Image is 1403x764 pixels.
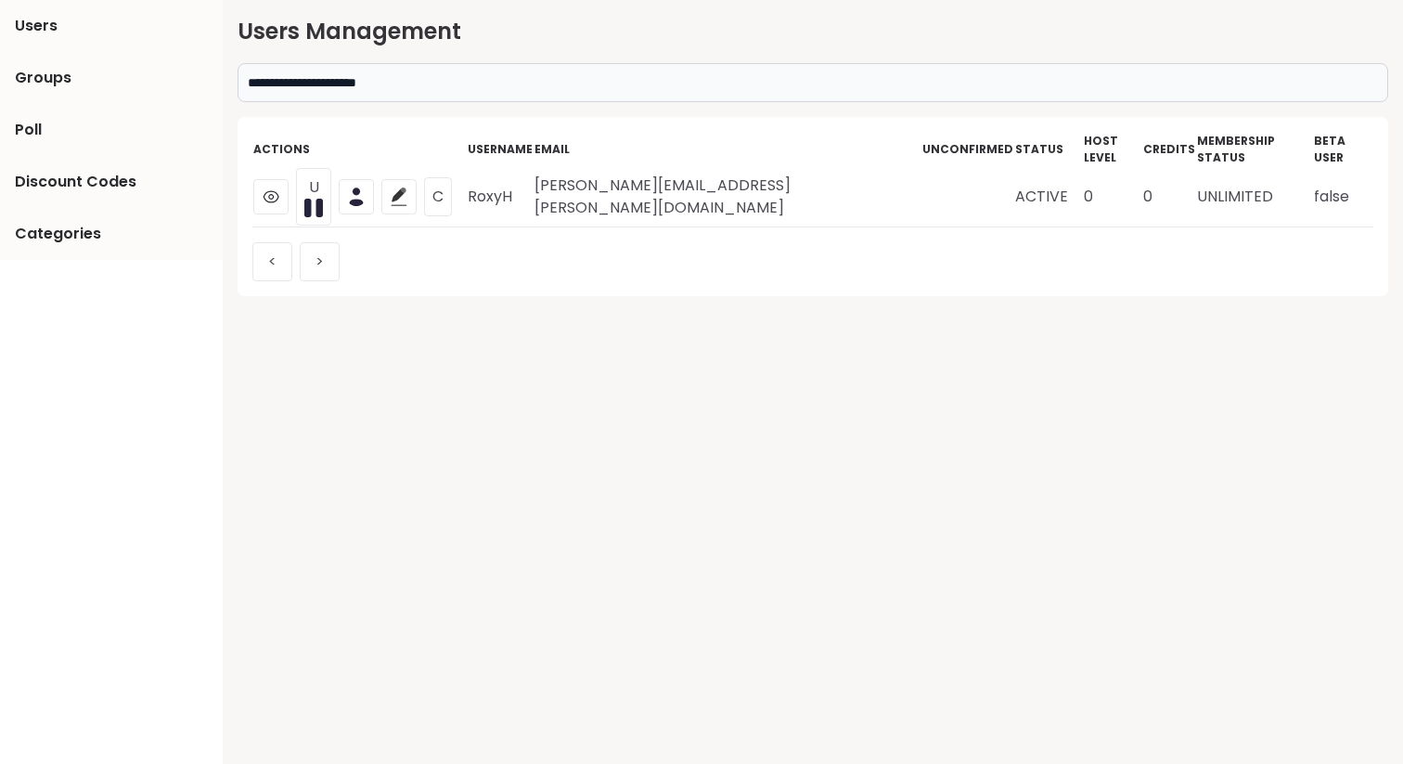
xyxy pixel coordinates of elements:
[15,119,42,141] span: Poll
[424,177,452,216] button: C
[467,132,534,167] th: Username
[534,132,921,167] th: Email
[1196,167,1313,227] td: UNLIMITED
[1142,132,1196,167] th: credits
[467,167,534,227] td: RoxyH
[15,223,101,245] span: Categories
[15,15,58,37] span: Users
[921,132,1014,167] th: Unconfirmed
[252,242,292,281] button: <
[1196,132,1313,167] th: Membership Status
[15,171,136,193] span: Discount Codes
[252,132,467,167] th: Actions
[1083,167,1141,227] td: 0
[296,168,331,226] button: U
[1142,167,1196,227] td: 0
[1313,167,1373,227] td: false
[1313,132,1373,167] th: Beta User
[15,67,71,89] span: Groups
[1083,132,1141,167] th: Host Level
[534,167,921,227] td: [PERSON_NAME][EMAIL_ADDRESS][PERSON_NAME][DOMAIN_NAME]
[1014,132,1083,167] th: Status
[1014,167,1083,227] td: ACTIVE
[300,242,340,281] button: >
[238,15,1388,48] h2: Users Management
